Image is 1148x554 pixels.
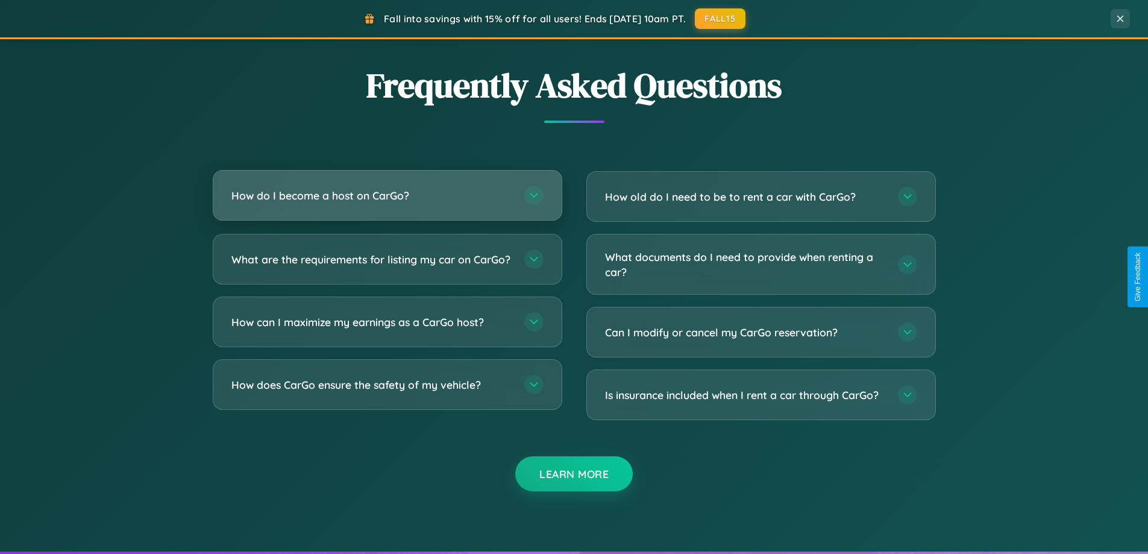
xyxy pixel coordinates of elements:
[1134,253,1142,301] div: Give Feedback
[231,188,512,203] h3: How do I become a host on CarGo?
[695,8,745,29] button: FALL15
[231,252,512,267] h3: What are the requirements for listing my car on CarGo?
[605,388,886,403] h3: Is insurance included when I rent a car through CarGo?
[384,13,686,25] span: Fall into savings with 15% off for all users! Ends [DATE] 10am PT.
[605,250,886,279] h3: What documents do I need to provide when renting a car?
[231,377,512,392] h3: How does CarGo ensure the safety of my vehicle?
[213,62,936,109] h2: Frequently Asked Questions
[605,325,886,340] h3: Can I modify or cancel my CarGo reservation?
[515,456,633,491] button: Learn More
[605,189,886,204] h3: How old do I need to be to rent a car with CarGo?
[231,315,512,330] h3: How can I maximize my earnings as a CarGo host?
